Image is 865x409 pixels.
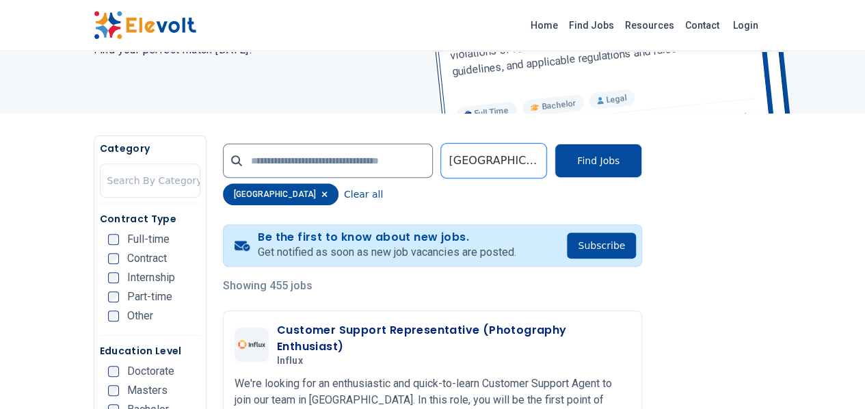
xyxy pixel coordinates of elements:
img: Influx [238,340,265,349]
span: Full-time [127,234,170,245]
span: Contract [127,253,167,264]
h5: Education Level [100,344,200,358]
button: Clear all [344,183,383,205]
a: Login [725,12,767,39]
p: Get notified as soon as new job vacancies are posted. [258,244,516,261]
input: Contract [108,253,119,264]
div: [GEOGRAPHIC_DATA] [223,183,338,205]
a: Home [525,14,563,36]
a: Resources [620,14,680,36]
button: Subscribe [567,233,636,259]
h5: Contract Type [100,212,200,226]
button: Find Jobs [555,144,642,178]
input: Full-time [108,234,119,245]
span: Internship [127,272,175,283]
input: Other [108,311,119,321]
p: Showing 455 jobs [223,278,642,294]
h5: Category [100,142,200,155]
input: Part-time [108,291,119,302]
img: Elevolt [94,11,196,40]
a: Find Jobs [563,14,620,36]
input: Doctorate [108,366,119,377]
span: Masters [127,385,168,396]
h3: Customer Support Representative (Photography Enthusiast) [277,322,630,355]
input: Internship [108,272,119,283]
span: Part-time [127,291,172,302]
span: Influx [277,355,303,367]
a: Contact [680,14,725,36]
h4: Be the first to know about new jobs. [258,230,516,244]
input: Masters [108,385,119,396]
span: Doctorate [127,366,174,377]
iframe: Chat Widget [797,343,865,409]
span: Other [127,311,153,321]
